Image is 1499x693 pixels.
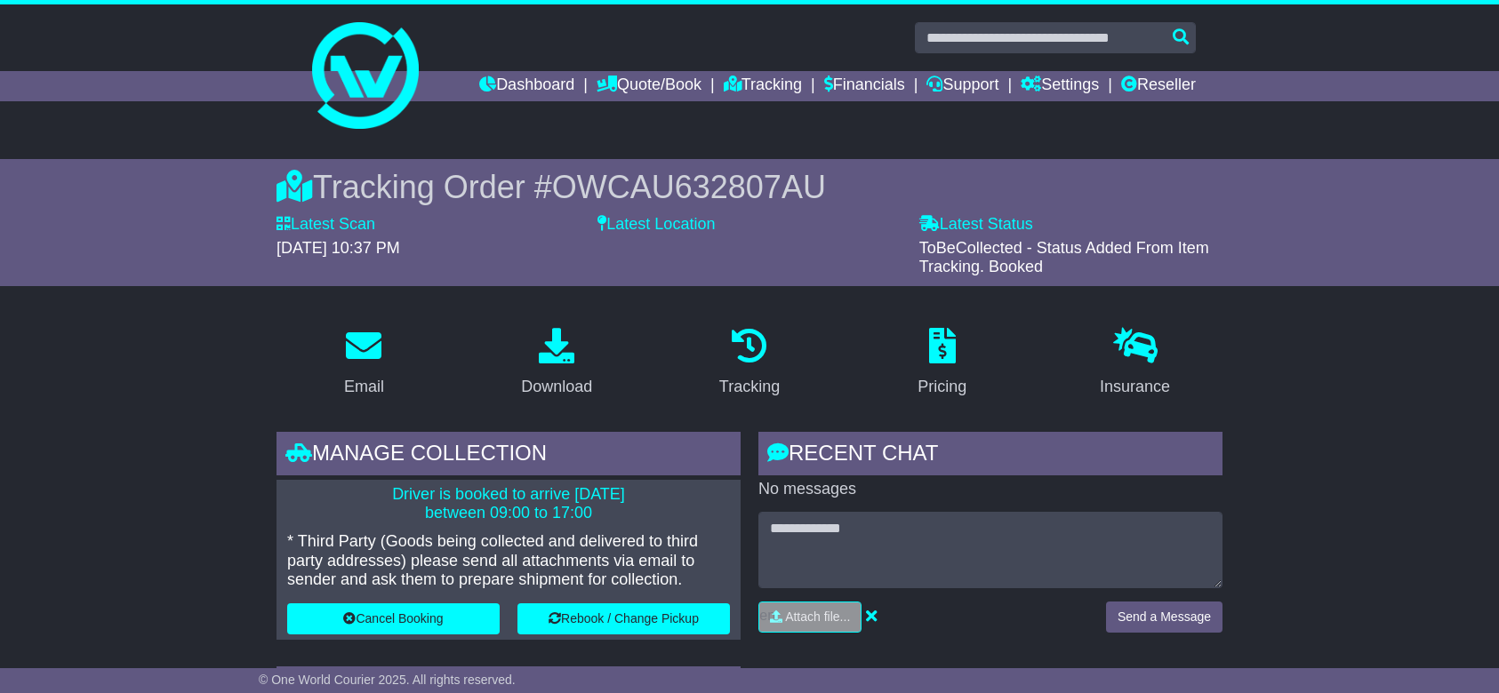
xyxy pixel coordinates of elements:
label: Latest Location [597,215,715,235]
div: Tracking Order # [277,168,1222,206]
div: Pricing [918,375,966,399]
div: Manage collection [277,432,741,480]
p: Driver is booked to arrive [DATE] between 09:00 to 17:00 [287,485,730,523]
a: Email [333,322,396,405]
a: Pricing [906,322,978,405]
span: © One World Courier 2025. All rights reserved. [259,673,516,687]
div: Insurance [1100,375,1170,399]
div: RECENT CHAT [758,432,1222,480]
p: * Third Party (Goods being collected and delivered to third party addresses) please send all atta... [287,532,730,590]
a: Dashboard [479,71,574,101]
a: Tracking [708,322,791,405]
label: Latest Status [919,215,1033,235]
span: ToBeCollected - Status Added From Item Tracking. Booked [919,239,1209,276]
label: Latest Scan [277,215,375,235]
div: Tracking [719,375,780,399]
a: Download [509,322,604,405]
button: Rebook / Change Pickup [517,603,730,634]
button: Cancel Booking [287,603,500,634]
a: Quote/Book [597,71,701,101]
div: Download [521,375,592,399]
a: Tracking [724,71,802,101]
a: Settings [1021,71,1099,101]
button: Send a Message [1106,601,1222,633]
a: Reseller [1121,71,1196,101]
div: Email [344,375,384,399]
p: No messages [758,480,1222,499]
a: Insurance [1088,322,1182,405]
span: [DATE] 10:37 PM [277,239,400,257]
a: Financials [824,71,905,101]
a: Support [926,71,998,101]
span: OWCAU632807AU [552,169,826,205]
